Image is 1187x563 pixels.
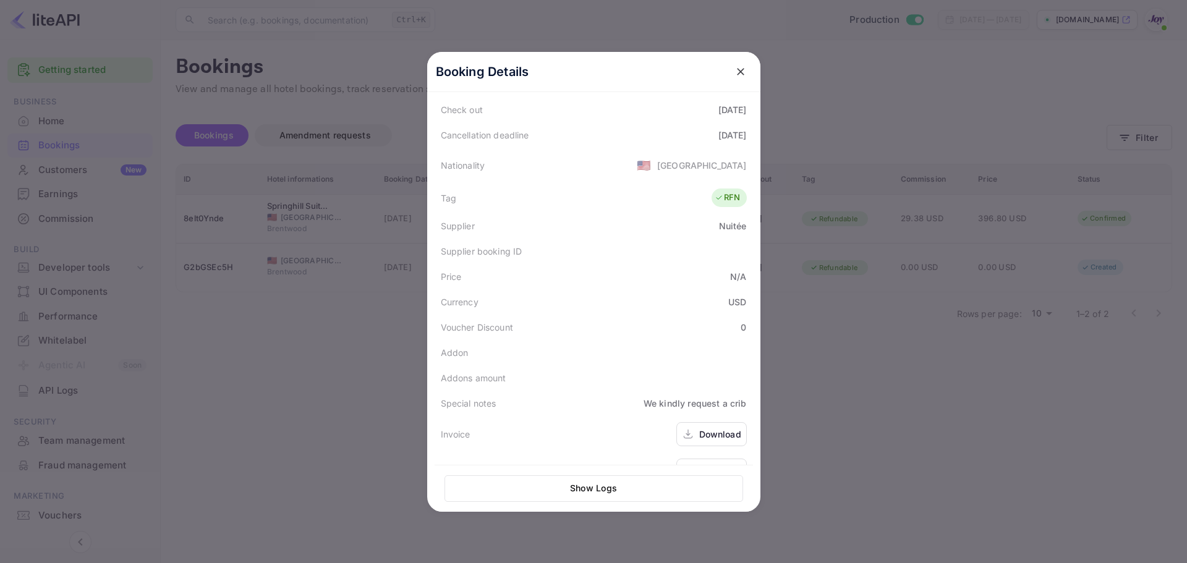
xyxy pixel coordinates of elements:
[441,295,479,308] div: Currency
[441,103,483,116] div: Check out
[441,321,513,334] div: Voucher Discount
[657,159,747,172] div: [GEOGRAPHIC_DATA]
[441,219,475,232] div: Supplier
[718,103,747,116] div: [DATE]
[436,62,529,81] p: Booking Details
[718,129,747,142] div: [DATE]
[719,219,747,232] div: Nuitée
[699,428,741,441] div: Download
[728,295,746,308] div: USD
[441,397,496,410] div: Special notes
[445,475,743,502] button: Show Logs
[441,270,462,283] div: Price
[441,192,456,205] div: Tag
[715,192,740,204] div: RFN
[441,245,522,258] div: Supplier booking ID
[644,397,747,410] div: We kindly request a crib
[441,346,469,359] div: Addon
[637,154,651,176] span: United States
[741,321,746,334] div: 0
[730,61,752,83] button: close
[441,159,485,172] div: Nationality
[730,270,746,283] div: N/A
[441,129,529,142] div: Cancellation deadline
[441,371,506,384] div: Addons amount
[441,428,470,441] div: Invoice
